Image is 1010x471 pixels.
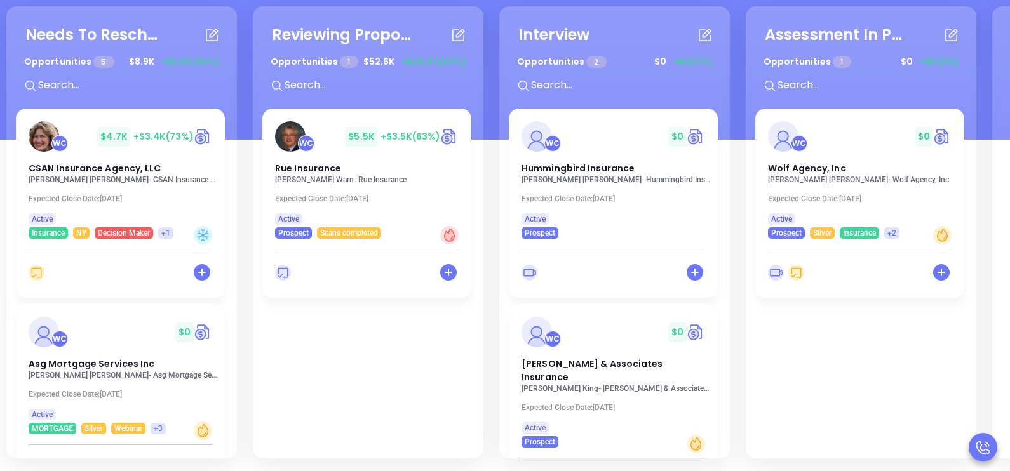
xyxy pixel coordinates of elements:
span: $ 0 [668,127,687,147]
div: Warm [933,226,952,244]
div: Walter Contreras [791,135,807,152]
span: NY [76,226,86,240]
span: +1 [161,226,170,240]
div: Walter Contreras [544,135,561,152]
span: $ 0 [175,322,194,342]
img: Quote [687,322,705,342]
span: 5 [93,56,114,68]
img: Rue Insurance [275,121,306,152]
span: +$5.8K (66%) [161,55,219,69]
span: $ 0 [651,52,670,72]
input: Search... [37,77,227,93]
span: Prospect [278,226,309,240]
img: Quote [687,127,705,146]
span: Decision Maker [98,226,150,240]
span: 1 [340,56,358,68]
p: Opportunities [24,50,114,74]
div: Reviewing Proposal [272,23,412,46]
img: Wolf Agency, Inc [768,121,798,152]
div: Warm [687,435,705,453]
span: $ 52.6K [360,52,398,72]
span: Active [525,212,546,226]
span: Wolf Agency, Inc [768,162,846,175]
img: Quote [194,127,212,146]
span: +$3.5K (63%) [380,130,440,143]
span: $ 4.7K [97,127,130,147]
img: Quote [194,322,212,342]
div: Hot [440,226,459,244]
span: +3 [154,421,163,435]
input: Search... [530,77,720,93]
span: Prospect [525,226,555,240]
div: Walter Contreras [51,331,68,347]
div: profileWalter Contreras$5.5K+$3.5K(63%)Circle dollarRue Insurance[PERSON_NAME] Warn- Rue Insuranc... [262,109,474,304]
span: Silver [813,226,832,240]
div: Warm [194,421,212,440]
span: Active [32,212,53,226]
span: Insurance [32,226,65,240]
span: Webinar [114,421,142,435]
span: Active [525,421,546,435]
div: profileWalter Contreras$0Circle dollarWolf Agency, Inc[PERSON_NAME] [PERSON_NAME]- Wolf Agency, I... [755,109,967,304]
span: Insurance [843,226,876,240]
p: Jennifer Petersen-Kreatsoulas - CSAN Insurance Agency, LLC [29,175,219,184]
div: Cold [194,226,212,244]
span: Scans completed [320,226,378,240]
p: Expected Close Date: [DATE] [29,390,219,399]
img: CSAN Insurance Agency, LLC [29,121,59,152]
div: profileWalter Contreras$0Circle dollarHummingbird Insurance[PERSON_NAME] [PERSON_NAME]- Hummingbi... [509,109,720,304]
span: Hummingbird Insurance [522,162,635,175]
a: profileWalter Contreras$0Circle dollarWolf Agency, Inc[PERSON_NAME] [PERSON_NAME]- Wolf Agency, I... [755,109,964,239]
span: +$30.4K (58%) [401,55,466,69]
div: Needs To Reschedule [25,23,165,46]
p: Expected Close Date: [DATE] [522,403,712,412]
p: Geoffrey Ferland - Hummingbird Insurance [522,175,712,184]
a: profileWalter Contreras$0Circle dollarHummingbird Insurance[PERSON_NAME] [PERSON_NAME]- Hummingbi... [509,109,718,239]
p: Kim King - Moore & Associates Insurance Inc [522,384,712,393]
span: Rue Insurance [275,162,341,175]
span: CSAN Insurance Agency, LLC [29,162,161,175]
div: InterviewOpportunities 2$0+$0(0%) [509,16,720,109]
input: Search... [776,77,967,93]
p: Connie Caputo - Wolf Agency, Inc [768,175,959,184]
a: profileWalter Contreras$0Circle dollar[PERSON_NAME] & Associates Insurance[PERSON_NAME] King- [PE... [509,304,718,448]
span: 1 [833,56,851,68]
span: Prospect [771,226,802,240]
div: Walter Contreras [298,135,314,152]
div: Walter Contreras [51,135,68,152]
p: Opportunities [764,50,851,74]
p: Opportunities [271,50,358,74]
span: Active [32,408,53,421]
p: Expected Close Date: [DATE] [29,194,219,203]
div: Assessment In Progress [765,23,905,46]
div: Walter Contreras [544,331,561,347]
div: Assessment In ProgressOpportunities 1$0+$0(0%) [755,16,967,109]
p: John Warn - Rue Insurance [275,175,466,184]
span: Moore & Associates Insurance [522,357,663,383]
span: +$0 (0%) [919,55,959,69]
a: profileWalter Contreras$5.5K+$3.5K(63%)Circle dollarRue Insurance[PERSON_NAME] Warn- Rue Insuranc... [262,109,471,239]
span: MORTGAGE [32,421,73,435]
span: 2 [586,56,606,68]
span: Prospect [525,435,555,449]
p: Marion Lee - Asg Mortgage Services Inc [29,371,219,380]
span: $ 8.9K [126,52,158,72]
p: Expected Close Date: [DATE] [522,194,712,203]
span: Active [278,212,299,226]
span: Active [771,212,792,226]
span: $ 0 [915,127,933,147]
a: Quote [933,127,952,146]
div: Interview [518,23,589,46]
span: Silver [84,421,103,435]
img: Quote [440,127,459,146]
a: profileWalter Contreras$0Circle dollarAsg Mortgage Services Inc[PERSON_NAME] [PERSON_NAME]- Asg M... [16,304,225,434]
span: +$0 (0%) [673,55,712,69]
img: Moore & Associates Insurance [522,317,552,347]
span: Asg Mortgage Services Inc [29,357,155,370]
p: Opportunities [517,50,607,74]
